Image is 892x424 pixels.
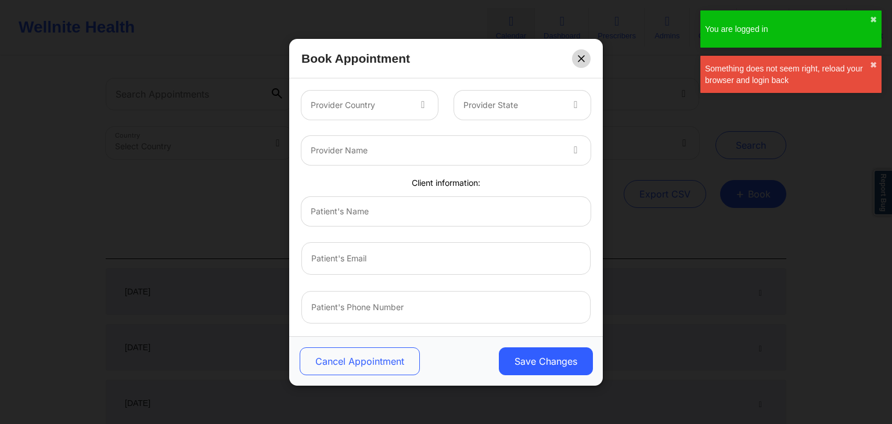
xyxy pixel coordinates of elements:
button: close [870,60,877,70]
div: Client information: [293,177,599,189]
input: Patient's Email [301,242,591,274]
button: Save Changes [499,347,593,375]
button: close [870,15,877,24]
input: Patient's Phone Number [301,290,591,323]
div: Something does not seem right, reload your browser and login back [705,63,870,86]
button: Cancel Appointment [300,347,420,375]
div: You are logged in [705,23,870,35]
h2: Book Appointment [301,51,410,66]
